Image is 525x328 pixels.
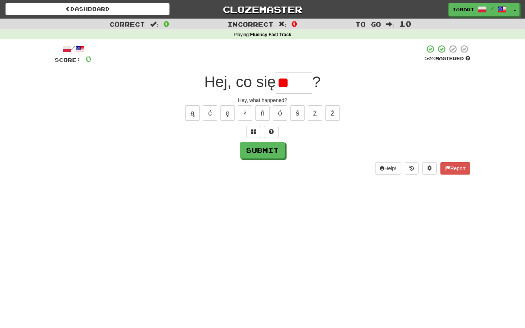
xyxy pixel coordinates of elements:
span: Correct [109,20,145,28]
div: Hey, what happened? [55,97,470,104]
button: Switch sentence to multiple choice alt+p [246,126,261,138]
span: To go [355,20,381,28]
button: ó [273,105,287,121]
button: ę [220,105,235,121]
span: : [150,21,158,27]
button: ń [255,105,270,121]
div: / [55,44,92,54]
span: Hej, co się [204,73,276,90]
button: ł [238,105,252,121]
button: Submit [240,142,285,159]
button: Help! [375,162,401,175]
a: Clozemaster [180,3,345,16]
button: ć [203,105,217,121]
button: ź [325,105,340,121]
a: Dashboard [5,3,170,15]
span: : [386,21,394,27]
span: 0 [163,19,170,28]
span: 0 [291,19,297,28]
span: ? [312,73,320,90]
a: Tobari / [448,3,510,16]
button: Report [440,162,470,175]
span: Incorrect [227,20,273,28]
span: / [490,6,494,11]
span: 0 [85,54,92,63]
span: : [279,21,287,27]
span: 10 [399,19,412,28]
button: Single letter hint - you only get 1 per sentence and score half the points! alt+h [264,126,279,138]
button: ż [308,105,322,121]
span: Tobari [452,6,474,13]
button: ś [290,105,305,121]
div: Mastered [424,55,470,62]
button: ą [185,105,200,121]
strong: Fluency Fast Track [250,32,291,37]
span: 50 % [424,55,435,61]
button: Round history (alt+y) [405,162,419,175]
span: Score: [55,57,81,63]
